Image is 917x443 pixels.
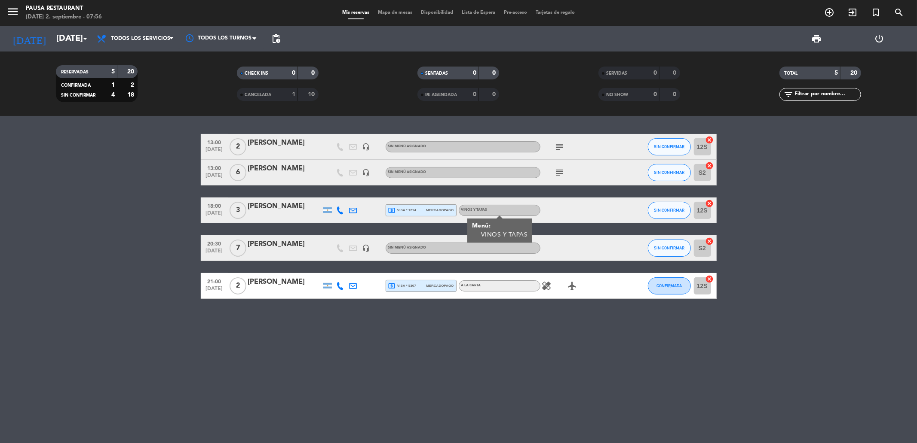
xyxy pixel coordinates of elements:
span: SIN CONFIRMAR [654,144,684,149]
div: [PERSON_NAME] [248,137,321,149]
strong: 0 [473,91,476,97]
span: SIN CONFIRMAR [61,93,95,97]
i: healing [542,281,552,291]
i: headset_mic [362,244,370,252]
i: cancel [705,275,714,283]
button: menu [6,5,19,21]
span: Sin menú asignado [388,170,426,174]
span: CONFIRMADA [656,283,682,288]
strong: 20 [850,70,859,76]
span: pending_actions [271,33,281,44]
span: SIN CONFIRMAR [654,246,684,250]
span: CANCELADA [245,93,271,97]
span: [DATE] [204,147,225,157]
i: cancel [705,237,714,246]
span: Tarjetas de regalo [531,10,579,15]
strong: 20 [127,69,136,75]
span: [DATE] [204,248,225,258]
div: [PERSON_NAME] [248,163,321,174]
i: search [894,7,904,18]
strong: 18 [127,92,136,98]
i: menu [6,5,19,18]
strong: 10 [308,91,316,97]
i: local_atm [388,206,396,214]
span: 18:00 [204,200,225,210]
strong: 0 [311,70,316,76]
span: VINOS Y TAPAS [461,208,488,212]
i: arrow_drop_down [80,33,90,44]
span: NO SHOW [606,93,628,97]
span: 2 [230,277,246,294]
span: visa * 5307 [388,282,416,290]
i: [DATE] [6,29,52,48]
i: add_circle_outline [824,7,834,18]
span: visa * 1214 [388,206,416,214]
strong: 0 [492,91,497,97]
strong: 1 [111,82,115,88]
strong: 0 [492,70,497,76]
span: Mis reservas [338,10,374,15]
input: Filtrar por nombre... [794,90,861,99]
span: SIN CONFIRMAR [654,170,684,175]
span: Pre-acceso [500,10,531,15]
strong: 2 [131,82,136,88]
strong: 0 [673,70,678,76]
span: TOTAL [785,71,798,76]
i: headset_mic [362,143,370,151]
i: power_settings_new [874,33,884,44]
span: SIN CONFIRMAR [654,208,684,212]
i: turned_in_not [871,7,881,18]
span: Mapa de mesas [374,10,417,15]
span: Todos los servicios [111,36,170,42]
i: subject [555,167,565,178]
strong: 0 [292,70,295,76]
span: Lista de Espera [457,10,500,15]
i: subject [555,142,565,152]
span: 3 [230,202,246,219]
span: 13:00 [204,137,225,147]
i: cancel [705,161,714,170]
i: exit_to_app [847,7,858,18]
i: cancel [705,136,714,144]
div: [PERSON_NAME] [248,201,321,212]
div: [PERSON_NAME] [248,276,321,288]
strong: 0 [653,91,657,97]
span: Disponibilidad [417,10,457,15]
button: SIN CONFIRMAR [648,240,691,257]
button: SIN CONFIRMAR [648,202,691,219]
span: CHECK INS [245,71,268,76]
i: headset_mic [362,169,370,176]
button: CONFIRMADA [648,277,691,294]
span: 2 [230,138,246,155]
div: [PERSON_NAME] [248,239,321,250]
span: CONFIRMADA [61,83,91,88]
strong: 0 [473,70,476,76]
span: Sin menú asignado [388,145,426,148]
span: 21:00 [204,276,225,286]
span: Sin menú asignado [388,246,426,249]
span: RESERVADAS [61,70,89,74]
div: VINOS Y TAPAS [481,231,528,240]
span: A LA CARTA [461,284,481,287]
div: Menú: [472,221,528,231]
i: cancel [705,199,714,208]
button: SIN CONFIRMAR [648,164,691,181]
span: [DATE] [204,210,225,220]
strong: 5 [111,69,115,75]
span: print [812,33,822,44]
i: airplanemode_active [567,281,578,291]
span: [DATE] [204,286,225,296]
span: RE AGENDADA [425,93,457,97]
span: 20:30 [204,238,225,248]
strong: 5 [834,70,838,76]
button: SIN CONFIRMAR [648,138,691,155]
strong: 0 [673,91,678,97]
strong: 0 [653,70,657,76]
strong: 1 [292,91,295,97]
span: 7 [230,240,246,257]
span: [DATE] [204,173,225,182]
strong: 4 [111,92,115,98]
span: SERVIDAS [606,71,627,76]
div: Pausa Restaurant [26,4,102,13]
i: filter_list [784,89,794,100]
